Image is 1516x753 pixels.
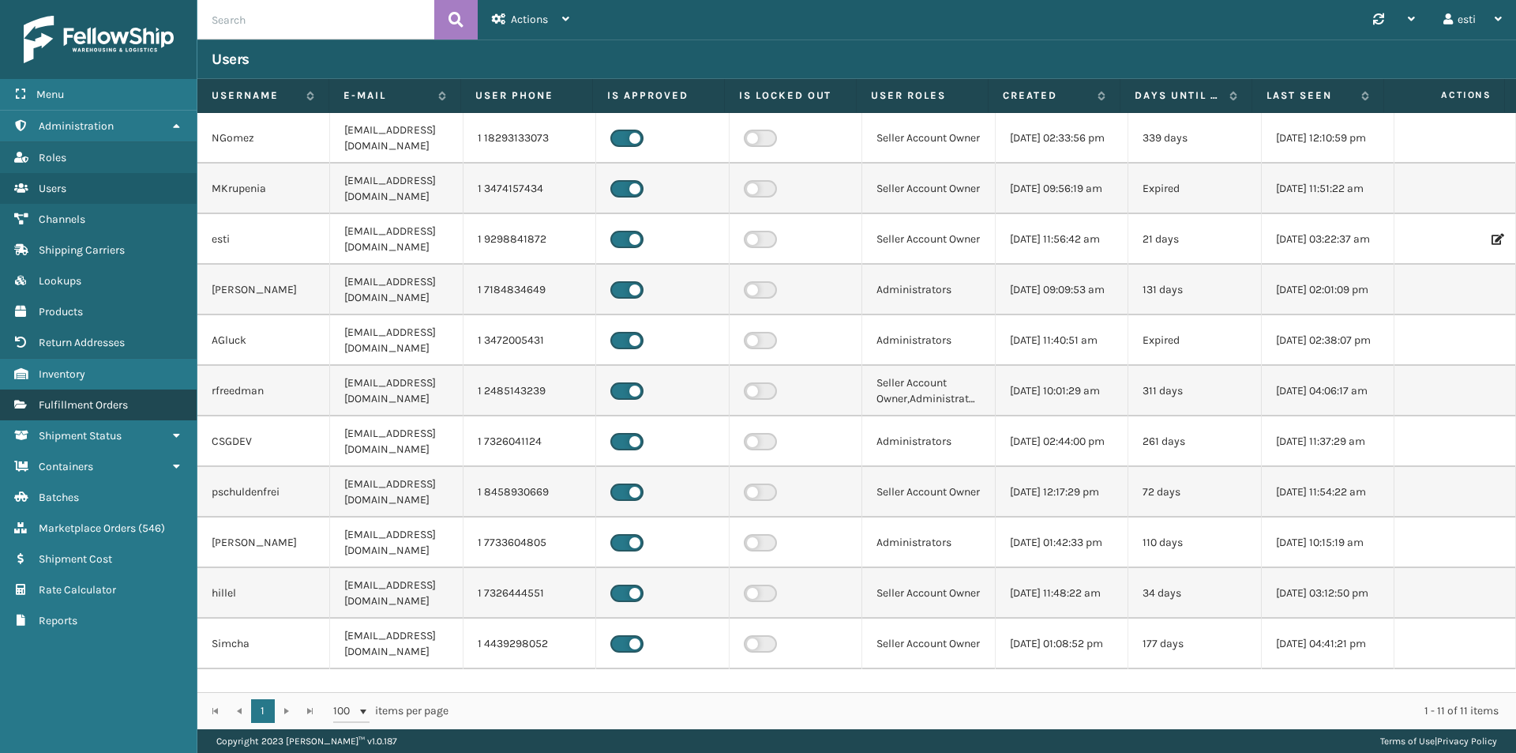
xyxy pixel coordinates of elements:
td: [DATE] 12:17:29 pm [996,467,1128,518]
td: Seller Account Owner [862,619,995,669]
td: [EMAIL_ADDRESS][DOMAIN_NAME] [330,113,463,164]
td: Seller Account Owner,Administrators [862,366,995,416]
td: 1 3474157434 [463,164,596,214]
span: Users [39,182,66,195]
td: Simcha [197,619,330,669]
td: [DATE] 11:54:22 am [1262,467,1394,518]
td: 1 7326444551 [463,568,596,619]
td: Administrators [862,265,995,315]
h3: Users [212,50,250,69]
span: Inventory [39,367,85,381]
td: [DATE] 01:08:52 pm [996,619,1128,669]
label: E-mail [343,88,430,103]
td: 1 18293133073 [463,113,596,164]
a: Privacy Policy [1437,736,1497,747]
span: Roles [39,151,66,164]
td: hillel [197,568,330,619]
td: MKrupenia [197,164,330,214]
label: Created [1003,88,1090,103]
label: Is Approved [607,88,710,103]
span: Containers [39,460,93,473]
td: [EMAIL_ADDRESS][DOMAIN_NAME] [330,568,463,619]
td: [DATE] 01:42:33 pm [996,518,1128,568]
td: [PERSON_NAME] [197,518,330,568]
span: items per page [333,699,448,723]
span: Marketplace Orders [39,521,136,535]
td: Seller Account Owner [862,164,995,214]
div: 1 - 11 of 11 items [471,703,1499,719]
i: Edit [1492,234,1501,245]
td: NGomez [197,113,330,164]
td: [DATE] 11:48:22 am [996,568,1128,619]
td: [DATE] 11:37:29 am [1262,416,1394,467]
td: Expired [1128,315,1261,366]
td: [EMAIL_ADDRESS][DOMAIN_NAME] [330,366,463,416]
td: 1 7184834649 [463,265,596,315]
td: [EMAIL_ADDRESS][DOMAIN_NAME] [330,619,463,669]
td: [DATE] 03:22:37 am [1262,214,1394,265]
td: [DATE] 11:40:51 am [996,315,1128,366]
span: Actions [1389,82,1501,108]
span: Rate Calculator [39,583,116,597]
td: [PERSON_NAME] [197,265,330,315]
a: 1 [251,699,275,723]
td: AGluck [197,315,330,366]
label: Days until password expires [1135,88,1221,103]
td: Seller Account Owner [862,467,995,518]
td: [DATE] 02:01:09 pm [1262,265,1394,315]
label: Username [212,88,298,103]
span: Actions [511,13,548,26]
td: 110 days [1128,518,1261,568]
td: rfreedman [197,366,330,416]
td: 131 days [1128,265,1261,315]
td: 1 2485143239 [463,366,596,416]
span: ( 546 ) [138,521,165,535]
td: Administrators [862,416,995,467]
td: [EMAIL_ADDRESS][DOMAIN_NAME] [330,467,463,518]
td: 34 days [1128,568,1261,619]
td: [EMAIL_ADDRESS][DOMAIN_NAME] [330,214,463,265]
td: [DATE] 12:10:59 pm [1262,113,1394,164]
span: Shipping Carriers [39,243,125,257]
td: [DATE] 09:09:53 am [996,265,1128,315]
td: Expired [1128,164,1261,214]
label: User phone [475,88,578,103]
td: [DATE] 10:01:29 am [996,366,1128,416]
span: Menu [36,88,64,101]
td: [DATE] 02:38:07 pm [1262,315,1394,366]
img: logo [24,16,174,63]
td: esti [197,214,330,265]
td: [EMAIL_ADDRESS][DOMAIN_NAME] [330,265,463,315]
span: Batches [39,491,79,504]
td: 1 4439298052 [463,619,596,669]
td: 1 9298841872 [463,214,596,265]
td: [EMAIL_ADDRESS][DOMAIN_NAME] [330,164,463,214]
label: User Roles [871,88,974,103]
td: [DATE] 10:15:19 am [1262,518,1394,568]
span: Lookups [39,274,81,288]
span: Reports [39,614,77,627]
td: [DATE] 09:56:19 am [996,164,1128,214]
span: Shipment Status [39,429,122,442]
td: [DATE] 02:33:56 pm [996,113,1128,164]
span: Channels [39,213,85,226]
td: [DATE] 11:56:42 am [996,214,1128,265]
td: [DATE] 04:41:21 pm [1262,619,1394,669]
td: 1 3472005431 [463,315,596,366]
td: 261 days [1128,416,1261,467]
td: Administrators [862,518,995,568]
td: Seller Account Owner [862,568,995,619]
td: Seller Account Owner [862,113,995,164]
td: Seller Account Owner [862,214,995,265]
td: pschuldenfrei [197,467,330,518]
td: 177 days [1128,619,1261,669]
a: Terms of Use [1380,736,1435,747]
td: [EMAIL_ADDRESS][DOMAIN_NAME] [330,518,463,568]
span: Shipment Cost [39,552,112,566]
td: 72 days [1128,467,1261,518]
td: 311 days [1128,366,1261,416]
td: [DATE] 03:12:50 pm [1262,568,1394,619]
span: Administration [39,119,114,133]
td: CSGDEV [197,416,330,467]
p: Copyright 2023 [PERSON_NAME]™ v 1.0.187 [216,729,397,753]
